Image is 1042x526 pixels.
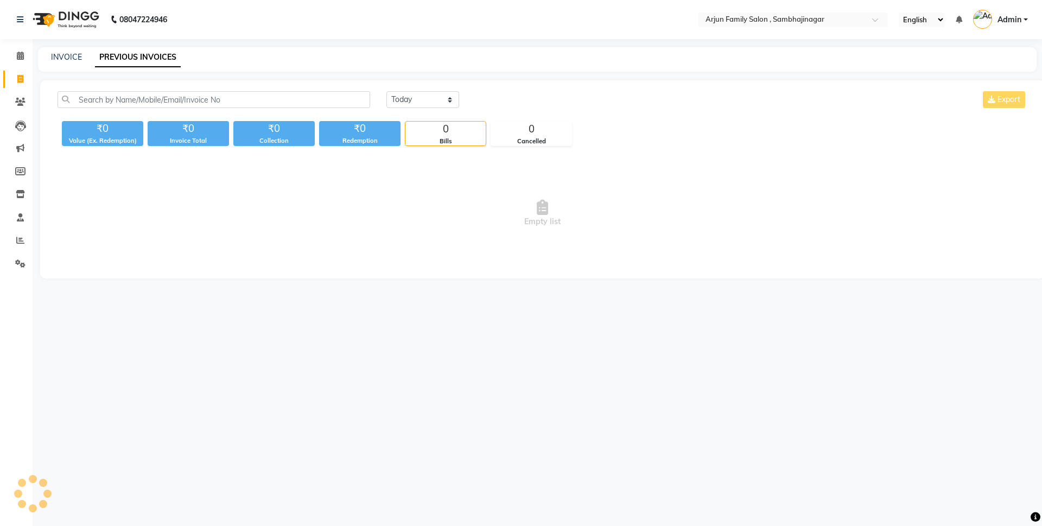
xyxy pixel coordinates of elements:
div: 0 [405,122,486,137]
a: INVOICE [51,52,82,62]
div: Cancelled [491,137,571,146]
img: logo [28,4,102,35]
div: Redemption [319,136,401,145]
span: Admin [997,14,1021,26]
div: Bills [405,137,486,146]
input: Search by Name/Mobile/Email/Invoice No [58,91,370,108]
div: ₹0 [233,121,315,136]
div: Invoice Total [148,136,229,145]
img: Admin [973,10,992,29]
div: Collection [233,136,315,145]
span: Empty list [58,159,1027,268]
div: Value (Ex. Redemption) [62,136,143,145]
a: PREVIOUS INVOICES [95,48,181,67]
div: 0 [491,122,571,137]
b: 08047224946 [119,4,167,35]
div: ₹0 [62,121,143,136]
div: ₹0 [319,121,401,136]
div: ₹0 [148,121,229,136]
